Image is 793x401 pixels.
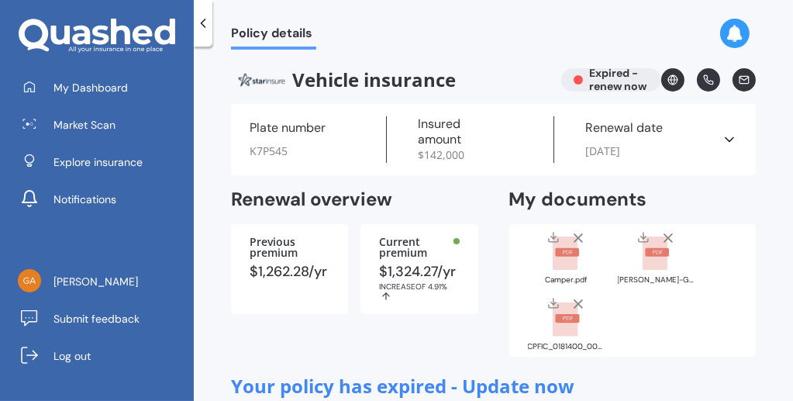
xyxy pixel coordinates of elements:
span: Your policy has expired - Update now [231,373,574,399]
span: $ 142,000 [418,147,464,163]
div: CPFIC_0181400_004_20211015_145546_FINAL-20211015150011.pdf [528,343,605,351]
a: Submit feedback [12,303,194,334]
a: Log out [12,341,194,372]
img: cab9268d4c7f3b5c17bf9cd5f30d022c [18,269,41,292]
span: Market Scan [53,117,116,133]
span: Log out [53,348,91,364]
a: Notifications [12,184,194,215]
h2: Renewal overview [231,188,478,212]
span: Policy details [231,26,316,47]
a: Explore insurance [12,147,194,178]
span: Vehicle insurance [231,68,549,92]
span: [PERSON_NAME] [53,274,138,289]
div: $1,262.28/yr [250,264,329,278]
a: [PERSON_NAME] [12,266,194,297]
label: Insured amount [418,116,505,147]
span: Explore insurance [53,154,143,170]
a: My Dashboard [12,72,194,103]
span: Notifications [53,192,116,207]
a: Market Scan [12,109,194,140]
label: Renewal date [585,120,663,136]
span: 4.91% [428,282,447,292]
div: Camper.pdf [528,276,605,284]
div: Previous premium [250,237,329,258]
span: Submit feedback [53,311,140,327]
div: THOMPSON-GAVIN_CPF06_UWANZLQ1538_I01444552_0181400005-20221013191017.pdf [618,276,695,284]
span: [DATE] [585,143,620,159]
label: Plate number [250,120,326,136]
span: My Dashboard [53,80,128,95]
span: K7P545 [250,143,288,159]
img: Star.webp [231,68,292,92]
div: $1,324.27/yr [379,264,459,302]
span: INCREASE OF [379,282,428,292]
div: Current premium [379,237,459,258]
h2: My documents [509,188,647,212]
